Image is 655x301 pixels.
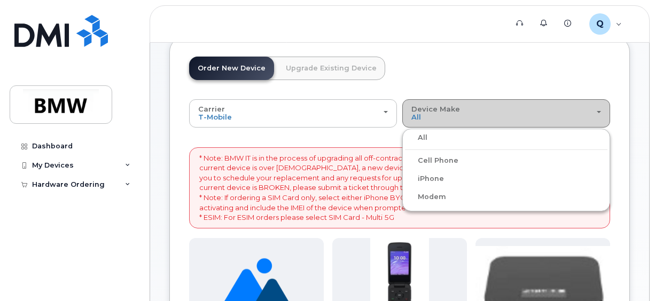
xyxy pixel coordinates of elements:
a: Upgrade Existing Device [277,57,385,80]
span: T-Mobile [198,113,232,121]
span: Carrier [198,105,225,113]
label: All [405,131,427,144]
label: Modem [405,191,446,203]
span: Device Make [411,105,460,113]
label: Cell Phone [405,154,458,167]
label: iPhone [405,172,444,185]
p: * Note: BMW IT is in the process of upgrading all off-contract BMW phones with the all-new iPhone... [199,153,600,223]
a: Order New Device [189,57,274,80]
div: QTF6641 [582,13,629,35]
button: Device Make All [402,99,610,127]
span: All [411,113,421,121]
button: Carrier T-Mobile [189,99,397,127]
span: Q [596,18,604,30]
